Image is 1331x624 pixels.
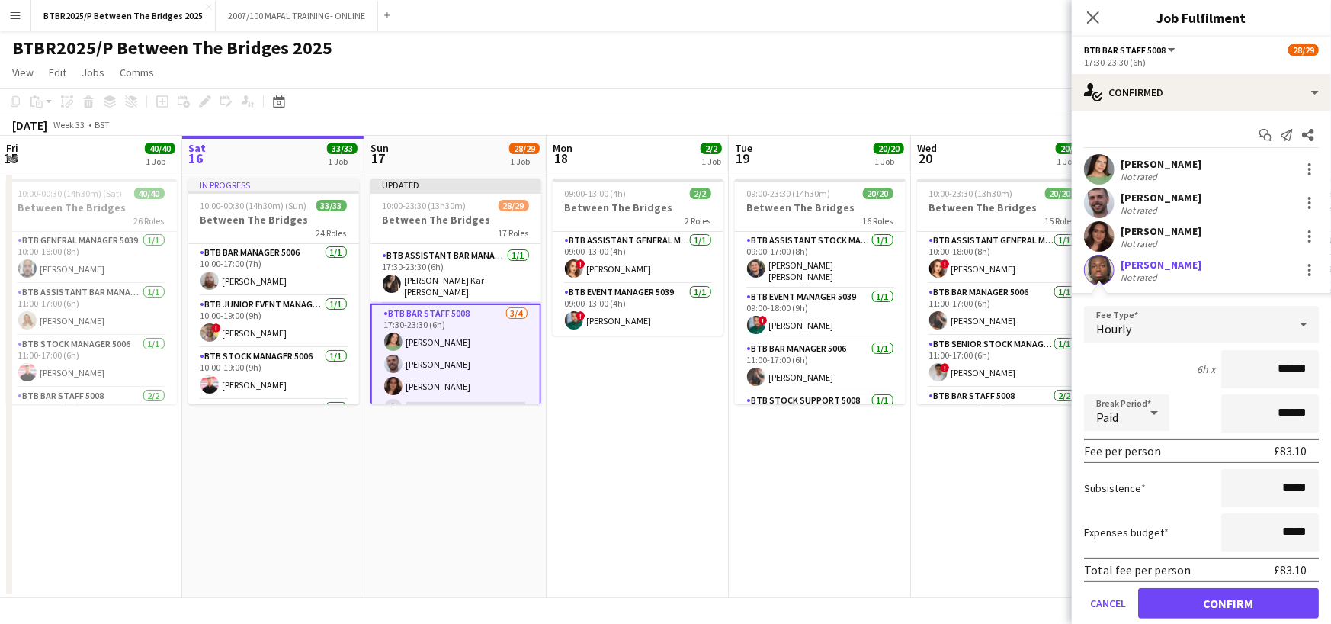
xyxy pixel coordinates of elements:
h3: Between The Bridges [370,213,541,227]
div: 1 Job [1057,156,1086,167]
div: 1 Job [510,156,539,167]
span: Mon [553,141,572,155]
app-card-role: BTB Assistant General Manager 50061/109:00-13:00 (4h)![PERSON_NAME] [553,232,723,284]
span: Wed [917,141,937,155]
span: Tue [735,141,752,155]
h1: BTBR2025/P Between The Bridges 2025 [12,37,332,60]
span: 20/20 [1045,188,1076,199]
span: 19 [733,150,752,167]
app-job-card: Updated10:00-23:30 (13h30m)28/29Between The Bridges17 Roles[PERSON_NAME]BTB Bar Staff 50081/116:0... [370,179,541,404]
span: View [12,66,34,79]
app-card-role: BTB General Manager 50391/110:00-18:00 (8h)[PERSON_NAME] [6,232,177,284]
span: 33/33 [327,143,358,154]
app-card-role: BTB Bar Staff 50082/211:30-17:30 (6h) [6,388,177,462]
span: 09:00-23:30 (14h30m) [747,188,831,199]
div: 6h x [1197,362,1215,376]
span: ! [576,259,585,269]
span: 10:00-23:30 (13h30m) [929,188,1013,199]
span: Comms [120,66,154,79]
h3: Between The Bridges [6,201,177,214]
span: 2 Roles [685,215,711,227]
app-card-role: BTB Bar Manager 50061/110:00-17:00 (7h)[PERSON_NAME] [188,244,359,296]
span: 28/29 [499,200,529,211]
button: BTBR2025/P Between The Bridges 2025 [31,1,216,31]
span: 26 Roles [134,215,165,227]
span: 24 Roles [316,227,347,239]
app-card-role: BTB Stock support 50081/1 [188,400,359,452]
span: 10:00-00:30 (14h30m) (Sun) [200,200,307,211]
span: ! [759,316,768,325]
div: 09:00-13:00 (4h)2/2Between The Bridges2 RolesBTB Assistant General Manager 50061/109:00-13:00 (4h... [553,179,723,336]
span: Sun [370,141,389,155]
app-job-card: 10:00-23:30 (13h30m)20/20Between The Bridges15 RolesBTB Assistant General Manager 50061/110:00-18... [917,179,1088,404]
div: [DATE] [12,117,47,133]
span: 20/20 [1056,143,1086,154]
span: Paid [1096,410,1118,425]
div: Confirmed [1072,74,1331,111]
span: 10:00-23:30 (13h30m) [383,200,467,211]
span: Edit [49,66,66,79]
app-card-role: BTB Assistant Bar Manager 50061/111:00-17:00 (6h)[PERSON_NAME] [6,284,177,336]
app-card-role: BTB Event Manager 50391/109:00-18:00 (9h)![PERSON_NAME] [735,288,906,340]
button: 2007/100 MAPAL TRAINING- ONLINE [216,1,378,31]
span: 15 [4,150,18,167]
span: 20/20 [863,188,893,199]
div: Updated [370,179,541,191]
app-card-role: BTB Stock support 50081/1 [735,392,906,444]
h3: Between The Bridges [735,201,906,214]
h3: Job Fulfilment [1072,8,1331,27]
span: 28/29 [1288,44,1319,56]
div: [PERSON_NAME] [1121,191,1201,204]
span: 28/29 [509,143,540,154]
span: 40/40 [134,188,165,199]
app-card-role: BTB Assistant Stock Manager 50061/109:00-17:00 (8h)[PERSON_NAME] [PERSON_NAME] [735,232,906,288]
div: Not rated [1121,171,1160,182]
div: 17:30-23:30 (6h) [1084,56,1319,68]
h3: Between The Bridges [553,201,723,214]
span: 40/40 [145,143,175,154]
h3: Between The Bridges [188,213,359,227]
button: Cancel [1084,588,1132,619]
div: 1 Job [328,156,357,167]
app-card-role: BTB Bar Staff 50082/211:00-17:30 (6h30m) [917,388,1088,462]
app-card-role: BTB Stock Manager 50061/111:00-17:00 (6h)[PERSON_NAME] [6,336,177,388]
div: Total fee per person [1084,562,1191,577]
span: 20/20 [874,143,904,154]
span: 20 [915,150,937,167]
span: ! [576,311,585,320]
button: BTB Bar Staff 5008 [1084,44,1178,56]
h3: Between The Bridges [917,201,1088,214]
app-card-role: BTB Stock Manager 50061/110:00-19:00 (9h)[PERSON_NAME] [188,348,359,400]
div: [PERSON_NAME] [1121,157,1201,171]
span: Week 33 [50,119,88,130]
span: ! [212,323,221,333]
div: Fee per person [1084,443,1161,458]
app-card-role: BTB Bar Staff 50083/417:30-23:30 (6h)[PERSON_NAME][PERSON_NAME][PERSON_NAME] [370,304,541,425]
div: 1 Job [146,156,175,167]
app-card-role: BTB Senior Stock Manager 50061/111:00-17:00 (6h)![PERSON_NAME] [917,336,1088,388]
a: View [6,63,40,82]
app-job-card: In progress10:00-00:30 (14h30m) (Sun)33/33Between The Bridges24 RolesBTB Bar Manager 50061/110:00... [188,179,359,404]
div: Not rated [1121,238,1160,249]
div: [PERSON_NAME] [1121,224,1201,238]
a: Jobs [75,63,111,82]
span: 10:00-00:30 (14h30m) (Sat) [18,188,123,199]
div: 1 Job [701,156,721,167]
span: Jobs [82,66,104,79]
span: 2/2 [690,188,711,199]
label: Expenses budget [1084,526,1169,539]
app-card-role: BTB Junior Event Manager 50391/110:00-19:00 (9h)![PERSON_NAME] [188,296,359,348]
div: BST [95,119,110,130]
app-job-card: 10:00-00:30 (14h30m) (Sat)40/40Between The Bridges26 RolesBTB General Manager 50391/110:00-18:00 ... [6,179,177,404]
span: Sat [188,141,206,155]
app-card-role: BTB Assistant General Manager 50061/110:00-18:00 (8h)![PERSON_NAME] [917,232,1088,284]
app-job-card: 09:00-23:30 (14h30m)20/20Between The Bridges16 RolesBTB Assistant Stock Manager 50061/109:00-17:0... [735,179,906,404]
span: BTB Bar Staff 5008 [1084,44,1166,56]
a: Edit [43,63,72,82]
span: 17 Roles [499,227,529,239]
app-card-role: BTB Event Manager 50391/109:00-13:00 (4h)![PERSON_NAME] [553,284,723,336]
span: 2/2 [701,143,722,154]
